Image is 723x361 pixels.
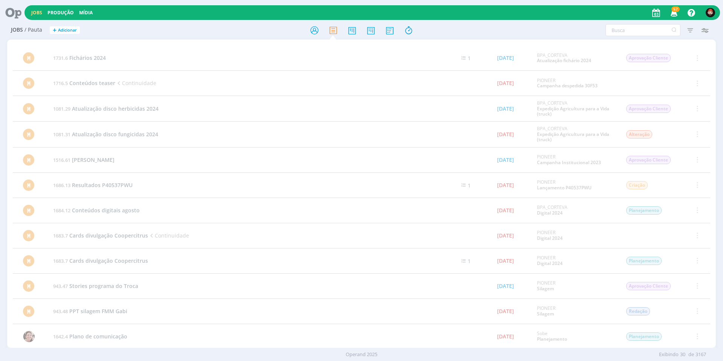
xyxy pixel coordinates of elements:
[537,230,615,241] div: PIONEER
[53,282,138,289] a: 943.47Stories programa do Troca
[537,311,554,317] a: Silagem
[468,257,471,265] span: 1
[537,260,563,267] a: Digital 2024
[537,285,554,292] a: Silagem
[72,207,140,214] span: Conteúdos digitais agosto
[72,105,159,112] span: Atualização disco herbicidas 2024
[23,205,34,216] div: M
[11,27,23,33] span: Jobs
[53,157,70,163] span: 1516.61
[537,105,609,117] a: Expedição Agricultura para a Vida (truck)
[23,129,34,140] div: M
[53,79,115,87] a: 1716.5Conteúdos teaser
[69,333,127,340] span: Plano de comunicação
[53,232,148,239] a: 1683.7Cards divulgação Coopercitrus
[537,131,609,143] a: Expedição Agricultura para a Vida (truck)
[72,156,114,163] span: [PERSON_NAME]
[497,183,514,188] div: [DATE]
[47,9,74,16] a: Produção
[497,208,514,213] div: [DATE]
[53,105,70,112] span: 1081.29
[468,55,471,62] span: 1
[31,9,42,16] a: Jobs
[497,309,514,314] div: [DATE]
[626,54,671,62] span: Aprovação Cliente
[53,26,56,34] span: +
[53,156,114,163] a: 1516.61[PERSON_NAME]
[537,78,615,89] div: PIONEER
[537,180,615,190] div: PIONEER
[537,184,592,191] a: Lançamento P40537PWU
[659,351,679,358] span: Exibindo
[626,257,662,265] span: Planejamento
[537,159,601,166] a: Campanha Institucional 2023
[537,280,615,291] div: PIONEER
[53,131,158,138] a: 1081.31Atualização disco fungicidas 2024
[53,105,159,112] a: 1081.29Atualização disco herbicidas 2024
[666,6,681,20] button: 57
[706,8,715,17] img: W
[537,210,563,216] a: Digital 2024
[53,308,127,315] a: 943.48PPT silagem FMM Gabi
[696,351,706,358] span: 3167
[537,235,563,241] a: Digital 2024
[53,333,68,340] span: 1642.4
[497,132,514,137] div: [DATE]
[497,334,514,339] div: [DATE]
[23,230,34,241] div: M
[537,101,615,117] div: BPA_CORTEVA
[53,181,133,189] a: 1686.13Resultados P40537PWU
[77,10,95,16] button: Mídia
[69,54,106,61] span: Fichários 2024
[497,283,514,289] div: [DATE]
[45,10,76,16] button: Produção
[148,232,189,239] span: Continuidade
[23,331,35,342] img: A
[537,306,615,317] div: PIONEER
[497,233,514,238] div: [DATE]
[705,6,715,19] button: W
[537,336,567,342] a: Planejamento
[50,26,80,34] button: +Adicionar
[69,308,127,315] span: PPT silagem FMM Gabi
[53,257,68,264] span: 1683.7
[53,283,68,289] span: 943.47
[69,257,148,264] span: Cards divulgação Coopercitrus
[23,78,34,89] div: M
[626,282,671,290] span: Aprovação Cliente
[23,103,34,114] div: M
[680,351,685,358] span: 30
[626,181,648,189] span: Criação
[53,207,140,214] a: 1684.12Conteúdos digitais agosto
[537,53,615,64] div: BPA_CORTEVA
[537,331,615,342] div: Sobe
[23,52,34,64] div: M
[53,333,127,340] a: 1642.4Plano de comunicação
[497,55,514,61] div: [DATE]
[537,82,598,89] a: Campanha despedida 30F53
[24,27,42,33] span: / Pauta
[69,79,115,87] span: Conteúdos teaser
[626,332,662,341] span: Planejamento
[537,154,615,165] div: PIONEER
[23,180,34,191] div: M
[688,351,694,358] span: de
[23,306,34,317] div: M
[537,255,615,266] div: PIONEER
[537,126,615,142] div: BPA_CORTEVA
[53,257,148,264] a: 1683.7Cards divulgação Coopercitrus
[53,232,68,239] span: 1683.7
[537,205,615,216] div: BPA_CORTEVA
[626,105,671,113] span: Aprovação Cliente
[626,307,650,315] span: Redação
[626,130,652,139] span: Alteração
[53,131,70,138] span: 1081.31
[497,81,514,86] div: [DATE]
[69,232,148,239] span: Cards divulgação Coopercitrus
[23,154,34,166] div: M
[53,182,70,189] span: 1686.13
[72,131,158,138] span: Atualização disco fungicidas 2024
[53,308,68,315] span: 943.48
[671,6,680,12] span: 57
[29,10,44,16] button: Jobs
